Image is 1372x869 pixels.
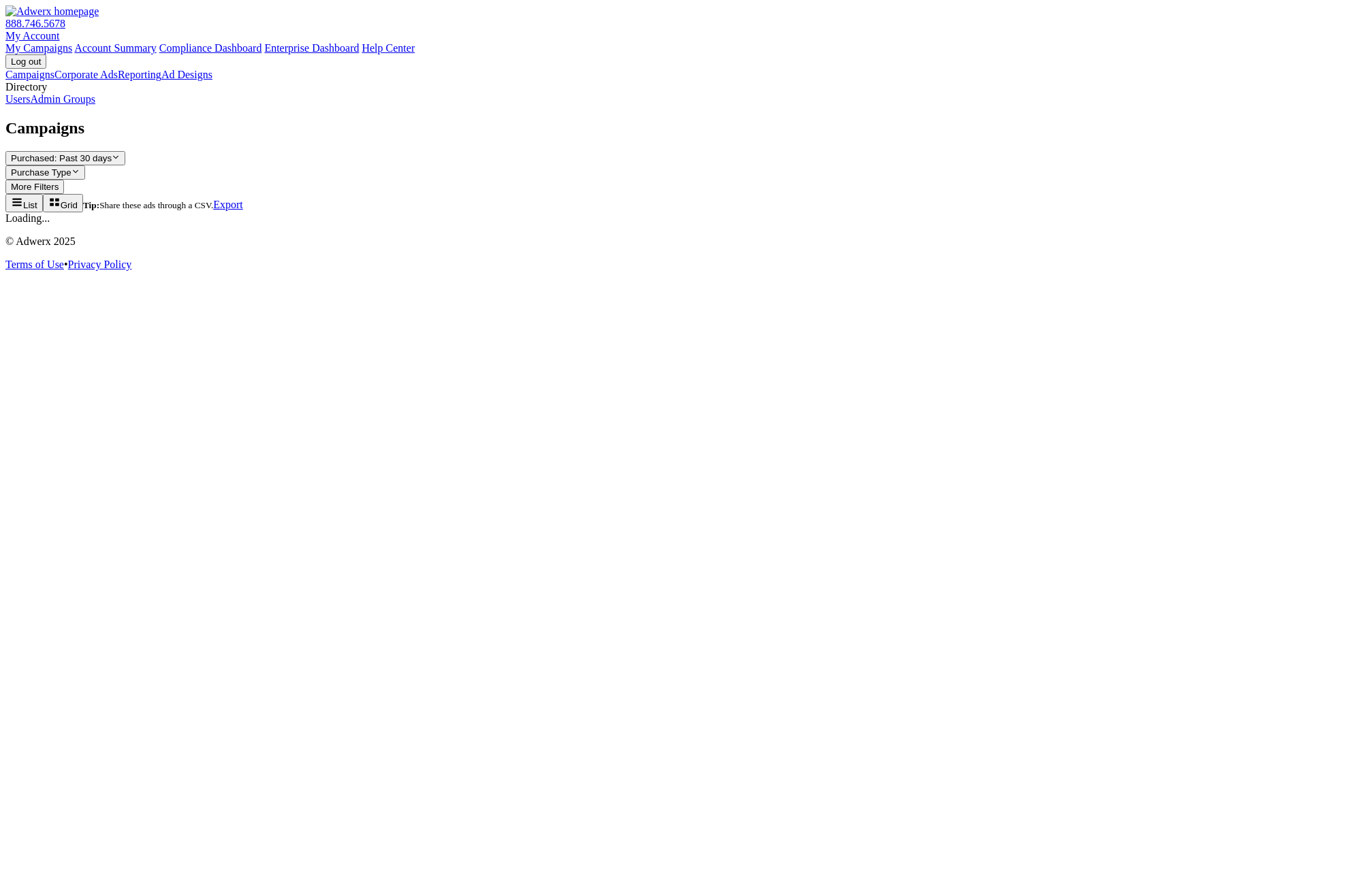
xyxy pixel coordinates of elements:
a: My Account [5,30,60,42]
a: Users [5,93,30,105]
a: 888.746.5678 [5,18,65,29]
a: Compliance Dashboard [159,42,262,54]
a: Enterprise Dashboard [264,42,359,54]
a: Help Center [362,42,415,54]
a: Ad Designs [161,69,212,80]
span: List [23,200,37,210]
span: Purchased: Past 30 days [11,153,112,163]
a: Corporate Ads [54,69,118,80]
button: More Filters [5,180,64,194]
a: Terms of Use [5,259,64,270]
a: Privacy Policy [68,259,132,270]
button: List [5,194,43,212]
b: Tip: [83,200,99,210]
span: Campaigns [5,119,84,137]
button: Purchased: Past 30 days [5,151,125,165]
button: Grid [43,194,83,212]
a: Export [213,199,243,210]
a: My Campaigns [5,42,72,54]
input: Log out [5,54,46,69]
button: Purchase Type [5,165,85,180]
a: Campaigns [5,69,54,80]
span: Loading... [5,212,50,224]
p: © Adwerx 2025 [5,235,1367,248]
div: • [5,259,1367,271]
div: Directory [5,81,1367,93]
img: Adwerx [5,5,99,18]
span: Grid [61,200,78,210]
a: Account Summary [74,42,156,54]
a: Admin Groups [30,93,95,105]
small: Share these ads through a CSV. [83,200,213,210]
a: Reporting [118,69,161,80]
span: Purchase Type [11,167,71,178]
